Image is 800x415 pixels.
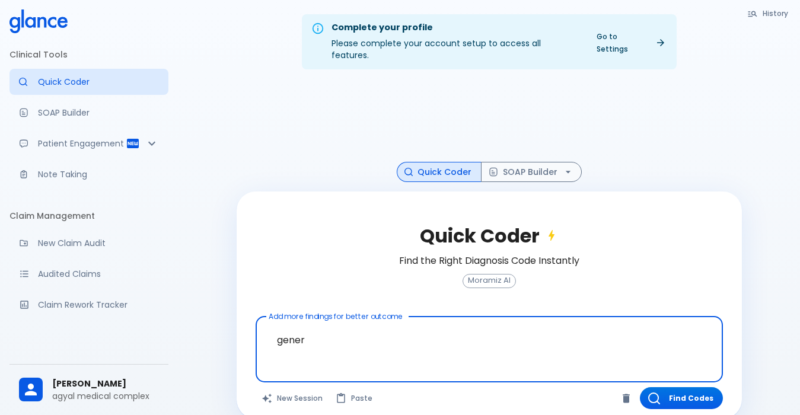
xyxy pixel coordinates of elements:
[38,76,159,88] p: Quick Coder
[9,40,168,69] li: Clinical Tools
[9,130,168,157] div: Patient Reports & Referrals
[52,390,159,402] p: agyal medical complex
[38,107,159,119] p: SOAP Builder
[332,18,580,66] div: Please complete your account setup to access all features.
[397,162,482,183] button: Quick Coder
[256,387,330,409] button: Clears all inputs and results.
[9,202,168,230] li: Claim Management
[38,168,159,180] p: Note Taking
[9,100,168,126] a: Docugen: Compose a clinical documentation in seconds
[741,5,795,22] button: History
[420,225,559,247] h2: Quick Coder
[617,390,635,407] button: Clear
[9,230,168,256] a: Audit a new claim
[463,276,515,285] span: Moramiz AI
[399,253,579,269] h6: Find the Right Diagnosis Code Instantly
[589,28,672,58] a: Go to Settings
[38,138,126,149] p: Patient Engagement
[38,237,159,249] p: New Claim Audit
[9,69,168,95] a: Moramiz: Find ICD10AM codes instantly
[9,369,168,410] div: [PERSON_NAME]agyal medical complex
[481,162,582,183] button: SOAP Builder
[38,299,159,311] p: Claim Rework Tracker
[640,387,723,409] button: Find Codes
[264,321,715,359] textarea: gener
[9,261,168,287] a: View audited claims
[9,161,168,187] a: Advanced note-taking
[330,387,380,409] button: Paste from clipboard
[52,378,159,390] span: [PERSON_NAME]
[9,292,168,318] a: Monitor progress of claim corrections
[332,21,580,34] div: Complete your profile
[38,268,159,280] p: Audited Claims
